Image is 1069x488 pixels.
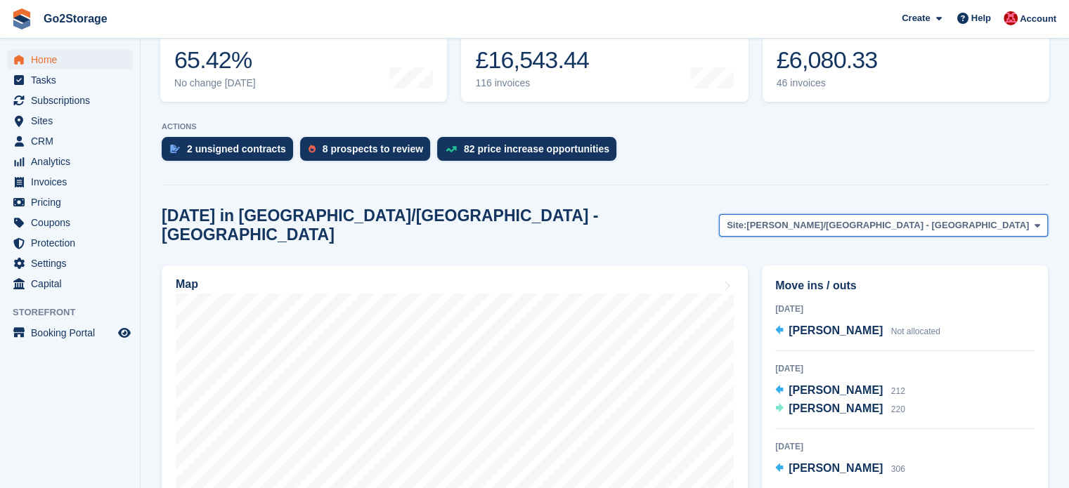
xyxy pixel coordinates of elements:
a: menu [7,91,133,110]
div: [DATE] [775,303,1035,315]
a: menu [7,192,133,212]
a: menu [7,274,133,294]
a: 2 unsigned contracts [162,137,300,168]
span: Account [1020,12,1056,26]
div: 46 invoices [777,77,878,89]
span: 220 [891,404,905,414]
h2: Move ins / outs [775,277,1035,294]
span: CRM [31,131,115,151]
p: ACTIONS [162,122,1048,131]
h2: Map [176,278,198,291]
span: [PERSON_NAME] [789,324,883,336]
h2: [DATE] in [GEOGRAPHIC_DATA]/[GEOGRAPHIC_DATA] - [GEOGRAPHIC_DATA] [162,206,719,244]
span: Subscriptions [31,91,115,110]
a: menu [7,233,133,253]
a: menu [7,70,133,90]
a: menu [7,152,133,171]
span: [PERSON_NAME] [789,384,883,396]
a: Month-to-date sales £16,543.44 116 invoices [461,13,748,102]
a: menu [7,213,133,232]
span: Sites [31,111,115,131]
img: contract_signature_icon-13c848040528278c33f63329250d36e43548de30e8caae1d1a13099fd9432cc5.svg [170,145,180,153]
a: menu [7,172,133,192]
div: [DATE] [775,440,1035,453]
img: price_increase_opportunities-93ffe204e8149a01c8c9dc8f82e8f89637d9d84a8eef4429ea346261dce0b2c0.svg [446,146,457,152]
span: Tasks [31,70,115,90]
div: £6,080.33 [777,46,878,74]
a: [PERSON_NAME] 212 [775,382,905,400]
a: Occupancy 65.42% No change [DATE] [160,13,447,102]
span: Analytics [31,152,115,171]
div: 116 invoices [475,77,589,89]
span: 306 [891,464,905,474]
div: 65.42% [174,46,256,74]
span: 212 [891,386,905,396]
div: £16,543.44 [475,46,589,74]
span: Home [31,50,115,70]
a: menu [7,323,133,343]
span: Help [971,11,991,25]
span: [PERSON_NAME] [789,402,883,414]
img: stora-icon-8386f47178a22dfd0bd8f6a31ec36ba5ce8667c1dd55bd0f319d3a0aa187defe.svg [11,8,32,29]
span: [PERSON_NAME]/[GEOGRAPHIC_DATA] - [GEOGRAPHIC_DATA] [746,218,1029,232]
span: Create [902,11,930,25]
span: Protection [31,233,115,253]
img: prospect-51fa495bee0391a8d652442698ab0144808aea92771e9ea1ae160a38d050c398.svg [309,145,316,153]
span: Invoices [31,172,115,192]
span: Storefront [13,305,140,319]
div: 8 prospects to review [323,143,423,154]
span: Coupons [31,213,115,232]
a: menu [7,253,133,273]
a: [PERSON_NAME] 220 [775,400,905,418]
a: menu [7,50,133,70]
div: No change [DATE] [174,77,256,89]
a: Go2Storage [38,7,113,30]
a: [PERSON_NAME] 306 [775,460,905,478]
div: 2 unsigned contracts [187,143,286,154]
a: [PERSON_NAME] Not allocated [775,322,940,341]
span: Capital [31,274,115,294]
span: Pricing [31,192,115,212]
a: Preview store [116,324,133,341]
span: [PERSON_NAME] [789,462,883,474]
div: 82 price increase opportunities [464,143,609,154]
a: menu [7,111,133,131]
img: James Pearson [1004,11,1018,25]
span: Settings [31,253,115,273]
span: Not allocated [891,327,940,336]
a: 82 price increase opportunities [437,137,623,168]
a: 8 prospects to review [300,137,437,168]
a: menu [7,131,133,151]
button: Site: [PERSON_NAME]/[GEOGRAPHIC_DATA] - [GEOGRAPHIC_DATA] [719,214,1048,237]
span: Site: [727,218,746,232]
a: Awaiting payment £6,080.33 46 invoices [763,13,1049,102]
div: [DATE] [775,362,1035,375]
span: Booking Portal [31,323,115,343]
